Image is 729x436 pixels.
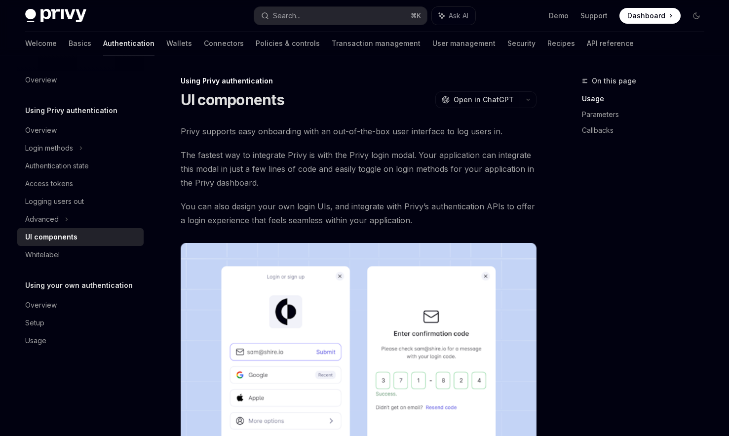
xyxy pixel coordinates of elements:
a: Support [580,11,608,21]
a: Access tokens [17,175,144,193]
div: Login methods [25,142,73,154]
a: Basics [69,32,91,55]
span: On this page [592,75,636,87]
a: Transaction management [332,32,421,55]
span: Ask AI [449,11,468,21]
a: Parameters [582,107,712,122]
button: Ask AI [432,7,475,25]
div: UI components [25,231,77,243]
img: dark logo [25,9,86,23]
a: Whitelabel [17,246,144,264]
div: Usage [25,335,46,347]
a: Welcome [25,32,57,55]
a: API reference [587,32,634,55]
h1: UI components [181,91,284,109]
span: Dashboard [627,11,665,21]
a: UI components [17,228,144,246]
a: Connectors [204,32,244,55]
a: Wallets [166,32,192,55]
a: Usage [582,91,712,107]
a: Security [507,32,536,55]
div: Advanced [25,213,59,225]
span: Privy supports easy onboarding with an out-of-the-box user interface to log users in. [181,124,537,138]
a: Authentication state [17,157,144,175]
a: Usage [17,332,144,350]
a: Setup [17,314,144,332]
a: User management [432,32,496,55]
span: You can also design your own login UIs, and integrate with Privy’s authentication APIs to offer a... [181,199,537,227]
a: Authentication [103,32,154,55]
div: Whitelabel [25,249,60,261]
a: Recipes [547,32,575,55]
div: Overview [25,74,57,86]
a: Overview [17,71,144,89]
button: Search...⌘K [254,7,427,25]
button: Open in ChatGPT [435,91,520,108]
a: Overview [17,121,144,139]
div: Overview [25,124,57,136]
div: Authentication state [25,160,89,172]
div: Using Privy authentication [181,76,537,86]
div: Logging users out [25,196,84,207]
a: Policies & controls [256,32,320,55]
a: Callbacks [582,122,712,138]
div: Access tokens [25,178,73,190]
a: Demo [549,11,569,21]
h5: Using Privy authentication [25,105,117,117]
span: The fastest way to integrate Privy is with the Privy login modal. Your application can integrate ... [181,148,537,190]
div: Setup [25,317,44,329]
h5: Using your own authentication [25,279,133,291]
a: Dashboard [619,8,681,24]
span: ⌘ K [411,12,421,20]
a: Logging users out [17,193,144,210]
a: Overview [17,296,144,314]
span: Open in ChatGPT [454,95,514,105]
div: Overview [25,299,57,311]
div: Search... [273,10,301,22]
button: Toggle dark mode [689,8,704,24]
